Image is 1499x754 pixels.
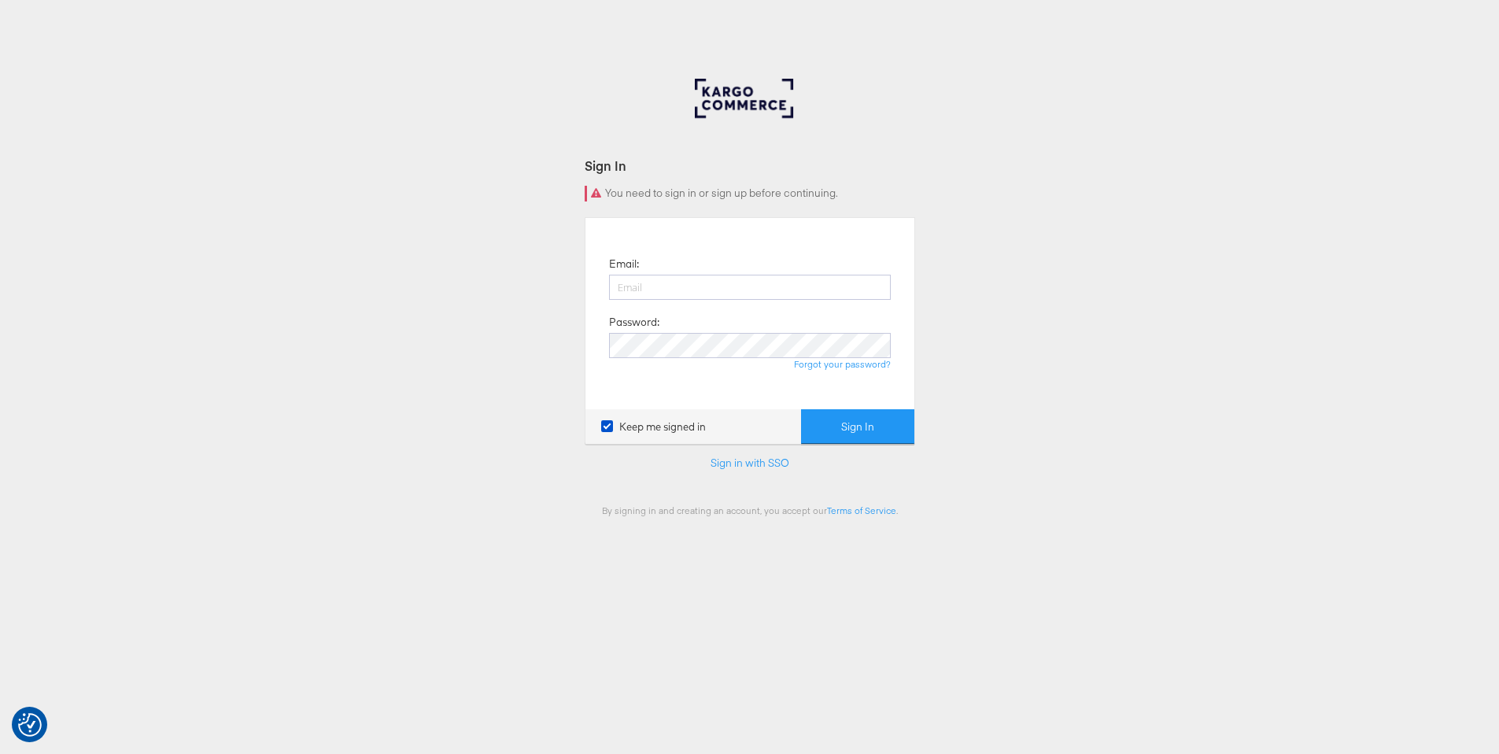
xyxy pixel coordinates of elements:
[794,358,891,370] a: Forgot your password?
[609,315,659,330] label: Password:
[585,157,915,175] div: Sign In
[609,257,639,272] label: Email:
[585,186,915,201] div: You need to sign in or sign up before continuing.
[711,456,789,470] a: Sign in with SSO
[18,713,42,737] img: Revisit consent button
[585,505,915,516] div: By signing in and creating an account, you accept our .
[18,713,42,737] button: Consent Preferences
[801,409,914,445] button: Sign In
[601,420,706,434] label: Keep me signed in
[827,505,896,516] a: Terms of Service
[609,275,891,300] input: Email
